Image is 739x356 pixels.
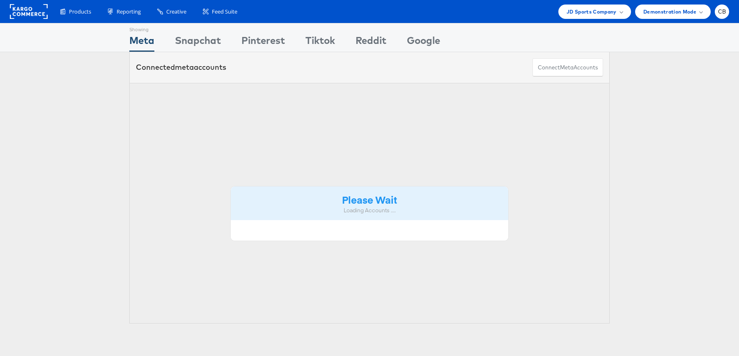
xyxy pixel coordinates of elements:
div: Google [407,33,440,52]
span: JD Sports Company [567,7,617,16]
div: Snapchat [175,33,221,52]
span: meta [175,62,194,72]
span: Feed Suite [212,8,237,16]
div: Tiktok [305,33,335,52]
span: Creative [166,8,186,16]
span: Products [69,8,91,16]
strong: Please Wait [342,193,397,206]
div: Pinterest [241,33,285,52]
div: Connected accounts [136,62,226,73]
div: Reddit [356,33,386,52]
div: Meta [129,33,154,52]
span: Reporting [117,8,141,16]
div: Showing [129,23,154,33]
div: Loading Accounts .... [237,207,502,214]
span: CB [718,9,726,14]
span: meta [560,64,574,71]
button: ConnectmetaAccounts [532,58,603,77]
span: Demonstration Mode [643,7,696,16]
